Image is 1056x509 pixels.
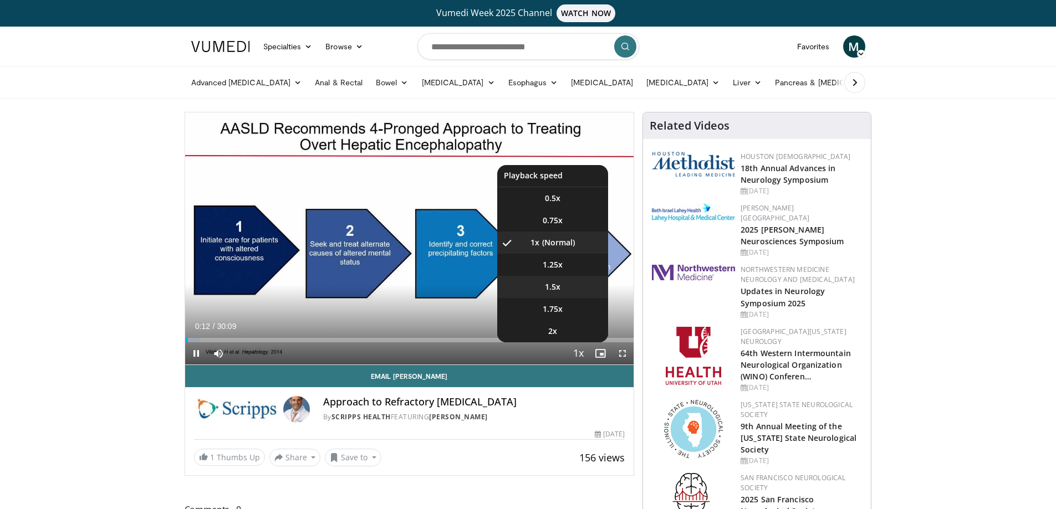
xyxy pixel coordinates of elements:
a: [US_STATE] State Neurological Society [741,400,853,419]
span: 1.5x [545,281,560,292]
div: [DATE] [741,186,862,196]
a: [GEOGRAPHIC_DATA][US_STATE] Neurology [741,327,846,346]
span: 0:12 [195,322,210,331]
div: [DATE] [741,456,862,466]
button: Pause [185,342,207,364]
a: Anal & Rectal [308,71,369,94]
a: Browse [319,35,370,58]
a: [PERSON_NAME] [429,412,488,421]
img: VuMedi Logo [191,41,250,52]
a: 18th Annual Advances in Neurology Symposium [741,163,835,185]
a: M [843,35,865,58]
span: 156 views [579,451,625,464]
img: 71a8b48c-8850-4916-bbdd-e2f3ccf11ef9.png.150x105_q85_autocrop_double_scale_upscale_version-0.2.png [664,400,723,458]
a: Scripps Health [331,412,391,421]
a: Northwestern Medicine Neurology and [MEDICAL_DATA] [741,265,855,284]
a: [MEDICAL_DATA] [415,71,502,94]
a: [MEDICAL_DATA] [564,71,640,94]
span: 1x [530,237,539,248]
button: Fullscreen [611,342,634,364]
img: e7977282-282c-4444-820d-7cc2733560fd.jpg.150x105_q85_autocrop_double_scale_upscale_version-0.2.jpg [652,203,735,222]
span: 30:09 [217,322,236,331]
a: [MEDICAL_DATA] [640,71,726,94]
a: Specialties [257,35,319,58]
a: Pancreas & [MEDICAL_DATA] [768,71,898,94]
a: Vumedi Week 2025 ChannelWATCH NOW [193,4,864,22]
button: Mute [207,342,229,364]
a: 9th Annual Meeting of the [US_STATE] State Neurological Society [741,421,856,455]
a: 2025 [PERSON_NAME] Neurosciences Symposium [741,224,844,246]
span: 1 [210,452,215,462]
span: 1.25x [543,259,563,270]
button: Share [269,449,321,466]
div: [DATE] [741,310,862,320]
h4: Approach to Refractory [MEDICAL_DATA] [323,396,625,408]
input: Search topics, interventions [417,33,639,60]
span: 2x [548,326,557,337]
span: WATCH NOW [557,4,615,22]
a: 1 Thumbs Up [194,449,265,466]
a: Bowel [369,71,415,94]
a: Favorites [790,35,836,58]
img: 5e4488cc-e109-4a4e-9fd9-73bb9237ee91.png.150x105_q85_autocrop_double_scale_upscale_version-0.2.png [652,152,735,177]
a: [PERSON_NAME][GEOGRAPHIC_DATA] [741,203,809,223]
div: Progress Bar [185,338,634,342]
div: [DATE] [741,383,862,393]
video-js: Video Player [185,112,634,365]
h4: Related Videos [650,119,729,132]
button: Save to [325,449,381,466]
div: [DATE] [741,248,862,258]
a: Email [PERSON_NAME] [185,365,634,387]
span: / [213,322,215,331]
div: By FEATURING [323,412,625,422]
div: [DATE] [595,429,625,439]
span: 1.75x [543,304,563,315]
img: f6362829-b0a3-407d-a044-59546adfd345.png.150x105_q85_autocrop_double_scale_upscale_version-0.2.png [666,327,721,385]
img: Avatar [283,396,310,423]
a: San Francisco Neurological Society [741,473,845,492]
a: Houston [DEMOGRAPHIC_DATA] [741,152,850,161]
a: 64th Western Intermountain Neurological Organization (WINO) Conferen… [741,348,851,382]
button: Playback Rate [567,342,589,364]
a: Liver [726,71,768,94]
a: Advanced [MEDICAL_DATA] [185,71,309,94]
img: Scripps Health [194,396,279,423]
span: 0.5x [545,193,560,204]
a: Esophagus [502,71,565,94]
img: 2a462fb6-9365-492a-ac79-3166a6f924d8.png.150x105_q85_autocrop_double_scale_upscale_version-0.2.jpg [652,265,735,280]
span: 0.75x [543,215,563,226]
button: Enable picture-in-picture mode [589,342,611,364]
a: Updates in Neurology Symposium 2025 [741,286,825,308]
